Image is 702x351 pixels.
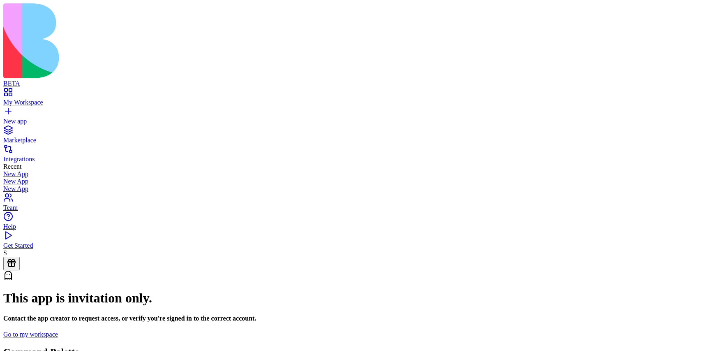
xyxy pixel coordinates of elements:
div: My Workspace [3,99,699,106]
div: New app [3,118,699,125]
a: New App [3,185,699,193]
a: Integrations [3,148,699,163]
a: Team [3,197,699,212]
a: My Workspace [3,91,699,106]
a: Marketplace [3,129,699,144]
a: New App [3,170,699,178]
div: Marketplace [3,137,699,144]
a: Get Started [3,235,699,249]
div: Help [3,223,699,230]
span: S [3,249,7,256]
a: Go to my workspace [3,331,58,338]
h1: This app is invitation only. [3,291,699,306]
div: Team [3,204,699,212]
h4: Contact the app creator to request access, or verify you're signed in to the correct account. [3,315,699,322]
a: BETA [3,72,699,87]
img: logo [3,3,334,78]
a: New App [3,178,699,185]
a: Help [3,216,699,230]
a: New app [3,110,699,125]
div: BETA [3,80,699,87]
span: Recent [3,163,21,170]
div: Integrations [3,156,699,163]
div: Get Started [3,242,699,249]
